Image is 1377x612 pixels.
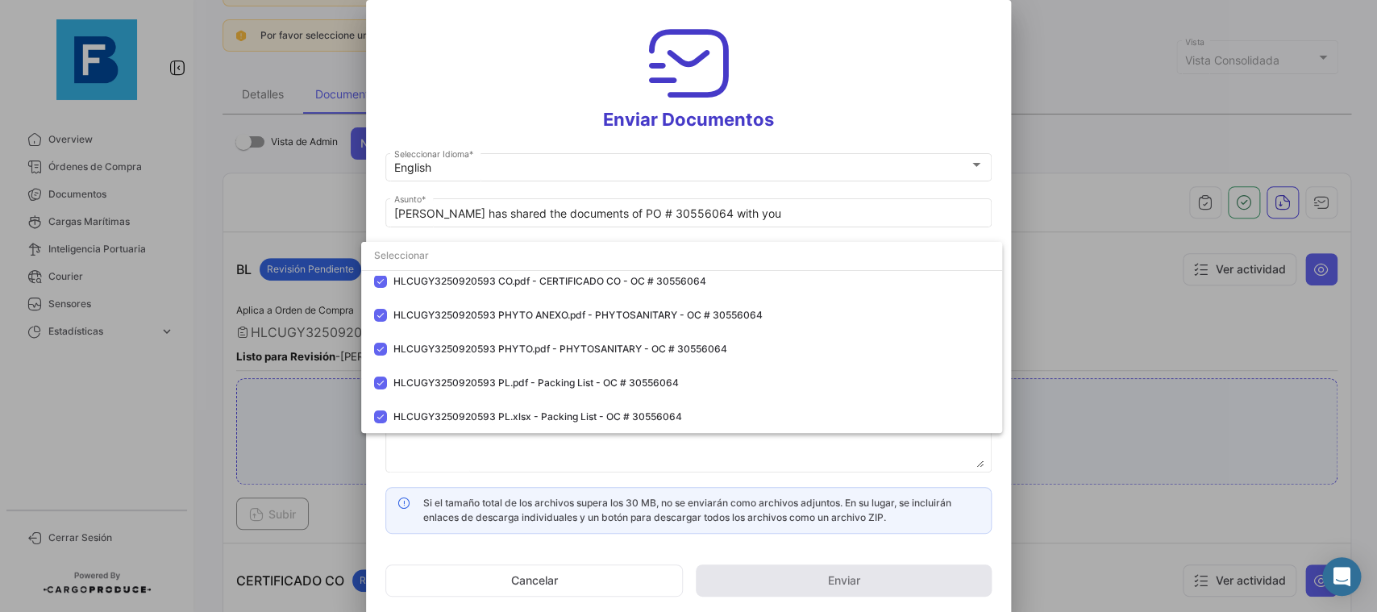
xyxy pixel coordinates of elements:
[393,275,706,287] span: HLCUGY3250920593 CO.pdf - CERTIFICADO CO - OC # 30556064
[393,343,727,355] span: HLCUGY3250920593 PHYTO.pdf - PHYTOSANITARY - OC # 30556064
[393,410,682,423] span: HLCUGY3250920593 PL.xlsx - Packing List - OC # 30556064
[1322,557,1361,596] div: Abrir Intercom Messenger
[361,241,1002,270] input: dropdown search
[393,377,679,389] span: HLCUGY3250920593 PL.pdf - Packing List - OC # 30556064
[393,309,763,321] span: HLCUGY3250920593 PHYTO ANEXO.pdf - PHYTOSANITARY - OC # 30556064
